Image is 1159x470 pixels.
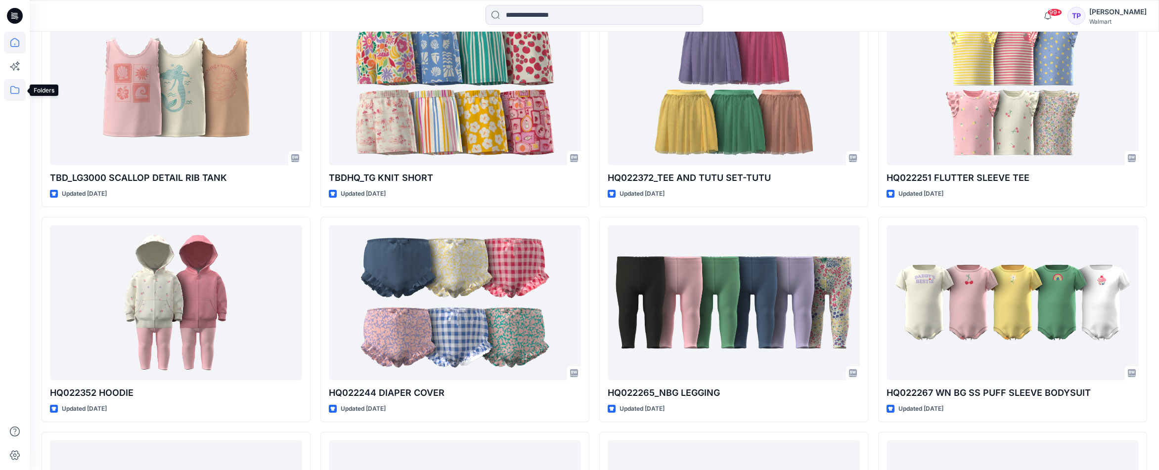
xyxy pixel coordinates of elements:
p: Updated [DATE] [898,404,943,414]
p: HQ022372_TEE AND TUTU SET-TUTU [608,171,860,185]
p: HQ022267 WN BG SS PUFF SLEEVE BODYSUIT [887,386,1139,400]
p: Updated [DATE] [620,189,665,199]
p: HQ022251 FLUTTER SLEEVE TEE [887,171,1139,185]
p: HQ022352 HOODIE [50,386,302,400]
a: HQ022244 DIAPER COVER [329,225,581,380]
p: TBD_LG3000 SCALLOP DETAIL RIB TANK [50,171,302,185]
a: HQ022372_TEE AND TUTU SET-TUTU [608,10,860,165]
p: HQ022265_NBG LEGGING [608,386,860,400]
p: HQ022244 DIAPER COVER [329,386,581,400]
div: Walmart [1089,18,1147,25]
p: Updated [DATE] [620,404,665,414]
a: HQ022265_NBG LEGGING [608,225,860,380]
a: HQ022267 WN BG SS PUFF SLEEVE BODYSUIT [887,225,1139,380]
p: Updated [DATE] [898,189,943,199]
p: Updated [DATE] [62,189,107,199]
a: HQ022352 HOODIE [50,225,302,380]
p: TBDHQ_TG KNIT SHORT [329,171,581,185]
span: 99+ [1047,8,1062,16]
p: Updated [DATE] [62,404,107,414]
div: [PERSON_NAME] [1089,6,1147,18]
p: Updated [DATE] [341,404,386,414]
div: TP [1068,7,1085,25]
p: Updated [DATE] [341,189,386,199]
a: HQ022251 FLUTTER SLEEVE TEE [887,10,1139,165]
a: TBDHQ_TG KNIT SHORT [329,10,581,165]
a: TBD_LG3000 SCALLOP DETAIL RIB TANK [50,10,302,165]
